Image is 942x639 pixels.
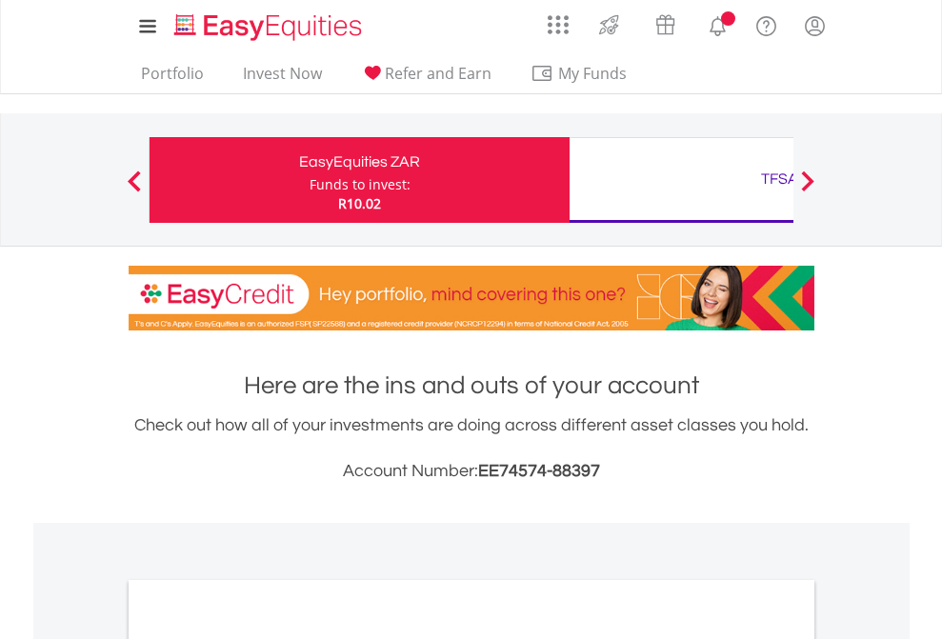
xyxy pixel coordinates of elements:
a: Refer and Earn [353,64,499,93]
button: Next [789,180,827,199]
div: Check out how all of your investments are doing across different asset classes you hold. [129,412,814,485]
div: EasyEquities ZAR [161,149,558,175]
span: Refer and Earn [385,63,491,84]
img: grid-menu-icon.svg [548,14,569,35]
span: EE74574-88397 [478,462,600,480]
a: FAQ's and Support [742,5,791,43]
span: My Funds [531,61,655,86]
a: Portfolio [133,64,211,93]
a: Vouchers [637,5,693,40]
div: Funds to invest: [310,175,411,194]
img: EasyCredit Promotion Banner [129,266,814,330]
a: Home page [167,5,370,43]
img: EasyEquities_Logo.png [170,11,370,43]
h1: Here are the ins and outs of your account [129,369,814,403]
a: Notifications [693,5,742,43]
img: vouchers-v2.svg [650,10,681,40]
span: R10.02 [338,194,381,212]
button: Previous [115,180,153,199]
a: AppsGrid [535,5,581,35]
a: Invest Now [235,64,330,93]
img: thrive-v2.svg [593,10,625,40]
a: My Profile [791,5,839,47]
h3: Account Number: [129,458,814,485]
